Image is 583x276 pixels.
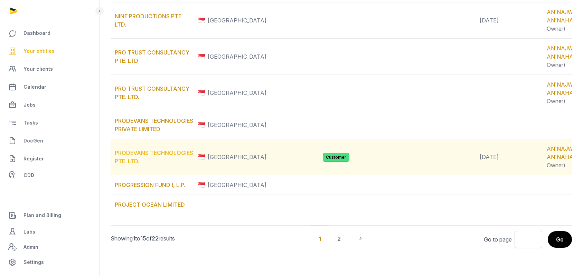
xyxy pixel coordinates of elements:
[6,25,94,41] a: Dashboard
[115,117,193,132] a: PRODEVANS TECHNOLOGIES PRIVATE LIMITED
[208,16,266,24] span: [GEOGRAPHIC_DATA]
[6,207,94,224] a: Plan and Billing
[23,137,43,145] span: DocGen
[23,228,35,236] span: Labs
[6,224,94,240] a: Labs
[111,226,218,251] p: Showing to of results
[6,43,94,59] a: Your entities
[484,235,512,244] label: Go to page
[115,13,183,28] a: NINE PRODUCTIONS PTE. LTD.
[329,226,349,251] div: 2
[133,235,135,242] span: 1
[208,153,266,161] span: [GEOGRAPHIC_DATA]
[23,243,38,251] span: Admin
[140,235,146,242] span: 15
[323,153,349,162] span: Customer
[208,89,266,97] span: [GEOGRAPHIC_DATA]
[115,181,185,188] a: PROGRESSION FUND I, L.P.
[23,83,46,91] span: Calendar
[548,231,572,248] button: Go
[6,61,94,77] a: Your clients
[115,149,193,165] a: PRODEVANS TECHNOLOGIES PTE. LTD.
[310,226,329,251] div: 1
[476,2,543,39] td: [DATE]
[23,171,34,179] span: CDD
[208,52,266,61] span: [GEOGRAPHIC_DATA]
[6,97,94,113] a: Jobs
[115,85,189,100] a: PRO TRUST CONSULTANCY PTE. LTD.
[23,101,36,109] span: Jobs
[23,258,44,266] span: Settings
[115,201,185,208] a: PROJECT OCEAN LIMITED
[6,150,94,167] a: Register
[476,139,543,175] td: [DATE]
[23,211,61,219] span: Plan and Billing
[6,115,94,131] a: Tasks
[23,155,44,163] span: Register
[208,181,266,189] span: [GEOGRAPHIC_DATA]
[208,121,266,129] span: [GEOGRAPHIC_DATA]
[23,65,53,73] span: Your clients
[6,254,94,270] a: Settings
[23,119,38,127] span: Tasks
[115,49,189,64] a: PRO TRUST CONSULTANCY PTE. LTD
[6,79,94,95] a: Calendar
[6,132,94,149] a: DocGen
[23,29,50,37] span: Dashboard
[310,226,372,251] nav: Pagination
[6,168,94,182] a: CDD
[23,47,55,55] span: Your entities
[6,240,94,254] a: Admin
[152,235,159,242] span: 22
